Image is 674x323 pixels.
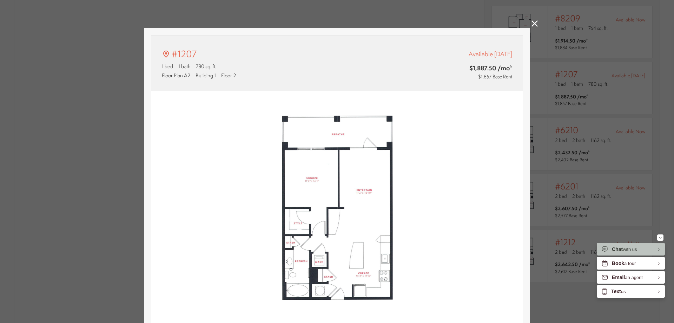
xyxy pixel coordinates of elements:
[162,63,173,70] span: 1 bed
[430,64,512,72] span: $1,887.50 /mo*
[178,63,191,70] span: 1 bath
[162,72,190,79] span: Floor Plan A2
[196,72,216,79] span: Building 1
[172,47,197,61] p: #1207
[196,63,216,70] span: 780 sq. ft.
[478,73,512,80] span: $1,857 Base Rent
[469,50,512,58] span: Available [DATE]
[221,72,236,79] span: Floor 2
